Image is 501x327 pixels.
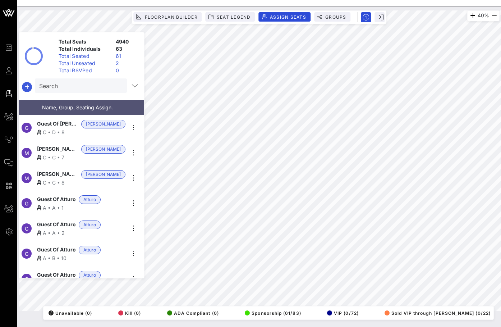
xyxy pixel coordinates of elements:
span: G [25,200,28,206]
span: Seat Legend [216,14,251,20]
div: 0 [113,67,141,74]
div: Total Individuals [56,45,113,53]
span: M [24,150,29,156]
span: Atturo [83,271,96,279]
span: Kill (0) [118,310,141,316]
button: ADA Compliant (0) [165,308,219,318]
div: Total Seated [56,53,113,60]
div: A • A • 1 [37,204,125,212]
span: Floorplan Builder [144,14,197,20]
span: G [25,125,28,131]
span: [PERSON_NAME] [86,171,121,178]
span: M [24,175,29,181]
div: Total RSVPed [56,67,113,74]
span: Guest Of Atturo [37,246,76,254]
span: Atturo [83,196,96,204]
div: 2 [113,60,141,67]
span: VIP (0/72) [327,310,359,316]
span: Sold VIP through [PERSON_NAME] (0/22) [385,310,491,316]
span: Sponsorship (61/83) [245,310,301,316]
span: [PERSON_NAME] [37,145,78,154]
span: Unavailable (0) [49,310,92,316]
span: [PERSON_NAME] [37,170,78,179]
button: /Unavailable (0) [46,308,92,318]
span: Groups [325,14,346,20]
button: Floorplan Builder [133,12,202,22]
div: A • B • 10 [37,254,125,262]
span: G [25,226,28,232]
span: Guest Of Atturo [37,221,76,229]
div: 4940 [113,38,141,45]
button: Groups [314,12,351,22]
button: Sponsorship (61/83) [243,308,301,318]
span: G [25,251,28,257]
span: G [25,276,28,282]
div: 40% [467,10,500,21]
button: Assign Seats [259,12,311,22]
div: 63 [113,45,141,53]
div: A • A • 2 [37,229,125,237]
span: [PERSON_NAME] [86,120,121,128]
div: C • C • 8 [37,179,125,186]
div: C • D • 8 [37,128,125,136]
button: Seat Legend [206,12,255,22]
span: ADA Compliant (0) [167,310,219,316]
span: Guest Of Atturo [37,271,76,280]
span: Guest Of [PERSON_NAME] [37,120,78,128]
button: VIP (0/72) [325,308,359,318]
span: Name, Group, Seating Assign. [42,104,113,110]
div: Total Seats [56,38,113,45]
div: C • C • 7 [37,154,125,161]
span: Assign Seats [270,14,306,20]
div: 61 [113,53,141,60]
div: / [49,310,54,315]
span: [PERSON_NAME] [86,145,121,153]
span: Guest Of Atturo [37,195,76,204]
button: Kill (0) [116,308,141,318]
span: Atturo [83,221,96,229]
span: Atturo [83,246,96,254]
button: Sold VIP through [PERSON_NAME] (0/22) [382,308,491,318]
div: Total Unseated [56,60,113,67]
